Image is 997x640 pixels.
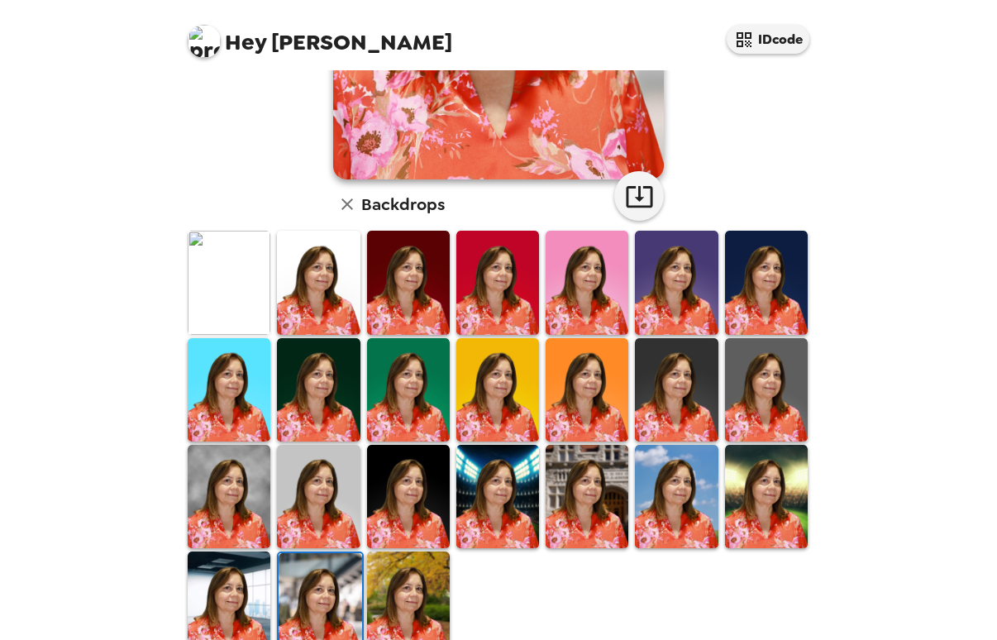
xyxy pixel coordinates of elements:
[188,25,221,58] img: profile pic
[188,231,270,334] img: Original
[225,27,266,57] span: Hey
[188,17,452,54] span: [PERSON_NAME]
[361,191,445,217] h6: Backdrops
[727,25,809,54] button: IDcode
